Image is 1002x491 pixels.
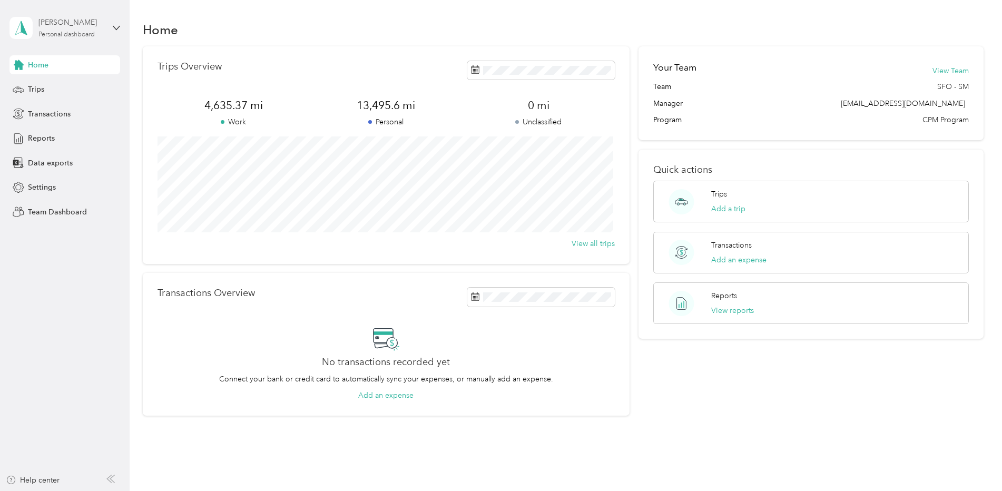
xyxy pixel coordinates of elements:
span: Data exports [28,158,73,169]
h2: No transactions recorded yet [322,357,450,368]
button: View reports [711,305,754,316]
span: SFO - SM [937,81,969,92]
span: Manager [653,98,683,109]
h2: Your Team [653,61,696,74]
p: Quick actions [653,164,969,175]
span: [EMAIL_ADDRESS][DOMAIN_NAME] [841,99,965,108]
button: View all trips [572,238,615,249]
button: Add an expense [358,390,414,401]
p: Transactions Overview [158,288,255,299]
p: Personal [310,116,462,127]
iframe: Everlance-gr Chat Button Frame [943,432,1002,491]
span: Team [653,81,671,92]
span: Trips [28,84,44,95]
span: Program [653,114,682,125]
p: Trips [711,189,727,200]
p: Unclassified [463,116,615,127]
h1: Home [143,24,178,35]
p: Reports [711,290,737,301]
span: CPM Program [922,114,969,125]
p: Trips Overview [158,61,222,72]
span: 4,635.37 mi [158,98,310,113]
p: Connect your bank or credit card to automatically sync your expenses, or manually add an expense. [219,374,553,385]
p: Work [158,116,310,127]
button: Add an expense [711,254,767,266]
span: Settings [28,182,56,193]
div: [PERSON_NAME] [38,17,104,28]
button: View Team [932,65,969,76]
button: Add a trip [711,203,745,214]
span: 0 mi [463,98,615,113]
p: Transactions [711,240,752,251]
span: Team Dashboard [28,207,87,218]
button: Help center [6,475,60,486]
div: Personal dashboard [38,32,95,38]
span: Home [28,60,48,71]
span: Reports [28,133,55,144]
span: 13,495.6 mi [310,98,462,113]
span: Transactions [28,109,71,120]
